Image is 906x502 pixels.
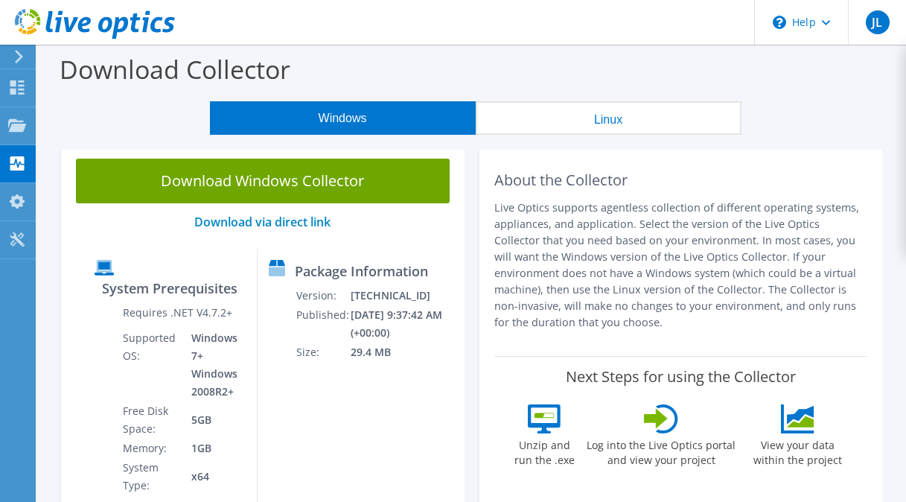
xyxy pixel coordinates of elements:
[102,281,237,296] label: System Prerequisites
[296,305,350,343] td: Published:
[494,171,868,189] h2: About the Collector
[566,368,796,386] label: Next Steps for using the Collector
[296,286,350,305] td: Version:
[295,264,428,279] label: Package Information
[194,214,331,230] a: Download via direct link
[122,439,181,458] td: Memory:
[180,458,245,495] td: x64
[180,401,245,439] td: 5GB
[122,328,181,401] td: Supported OS:
[773,16,786,29] svg: \n
[76,159,450,203] a: Download Windows Collector
[510,433,578,468] label: Unzip and run the .exe
[744,433,851,468] label: View your data within the project
[122,401,181,439] td: Free Disk Space:
[494,200,868,331] p: Live Optics supports agentless collection of different operating systems, appliances, and applica...
[350,305,458,343] td: [DATE] 9:37:42 AM (+00:00)
[476,101,741,135] button: Linux
[350,343,458,362] td: 29.4 MB
[210,101,476,135] button: Windows
[866,10,890,34] span: JL
[60,52,290,86] label: Download Collector
[180,328,245,401] td: Windows 7+ Windows 2008R2+
[296,343,350,362] td: Size:
[122,458,181,495] td: System Type:
[586,433,736,468] label: Log into the Live Optics portal and view your project
[350,286,458,305] td: [TECHNICAL_ID]
[180,439,245,458] td: 1GB
[123,305,232,320] label: Requires .NET V4.7.2+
